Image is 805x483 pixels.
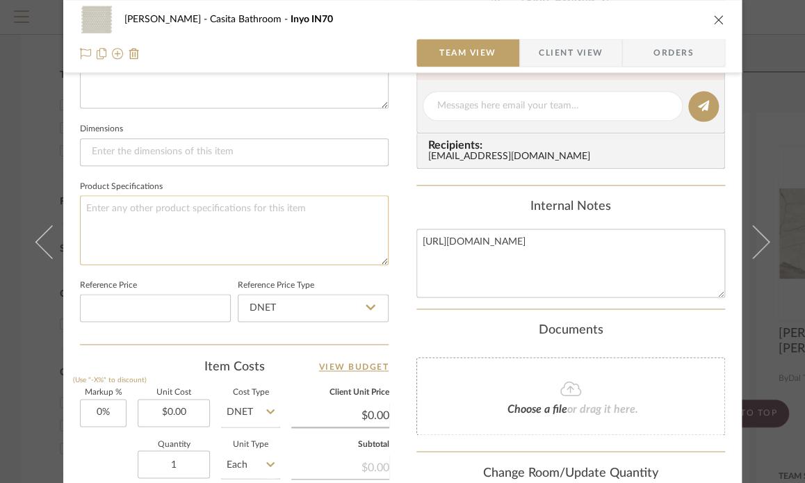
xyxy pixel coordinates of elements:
div: Documents [416,323,725,338]
span: Client View [539,39,603,67]
img: ae4727de-f33f-4a53-ab52-8fa223d59182_48x40.jpg [80,6,113,33]
span: Orders [638,39,709,67]
label: Markup % [80,389,127,396]
div: Internal Notes [416,199,725,215]
div: $0.00 [291,453,389,478]
label: Reference Price [80,282,137,289]
label: Unit Type [221,441,280,448]
span: Team View [439,39,496,67]
div: [EMAIL_ADDRESS][DOMAIN_NAME] [428,152,719,163]
span: Recipients: [428,139,719,152]
label: Subtotal [291,441,389,448]
div: Item Costs [80,359,389,375]
button: close [713,13,725,26]
label: Client Unit Price [291,389,389,396]
label: Quantity [138,441,210,448]
img: Remove from project [129,48,140,59]
span: or drag it here. [567,404,638,415]
label: Reference Price Type [238,282,314,289]
span: Inyo IN70 [291,15,333,24]
label: Unit Cost [138,389,210,396]
a: View Budget [319,359,389,375]
label: Cost Type [221,389,280,396]
label: Product Specifications [80,183,163,190]
input: Enter the dimensions of this item [80,138,389,166]
span: Casita Bathroom [210,15,291,24]
span: [PERSON_NAME] [124,15,210,24]
div: Change Room/Update Quantity [416,466,725,481]
label: Dimensions [80,126,123,133]
span: Choose a file [507,404,567,415]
